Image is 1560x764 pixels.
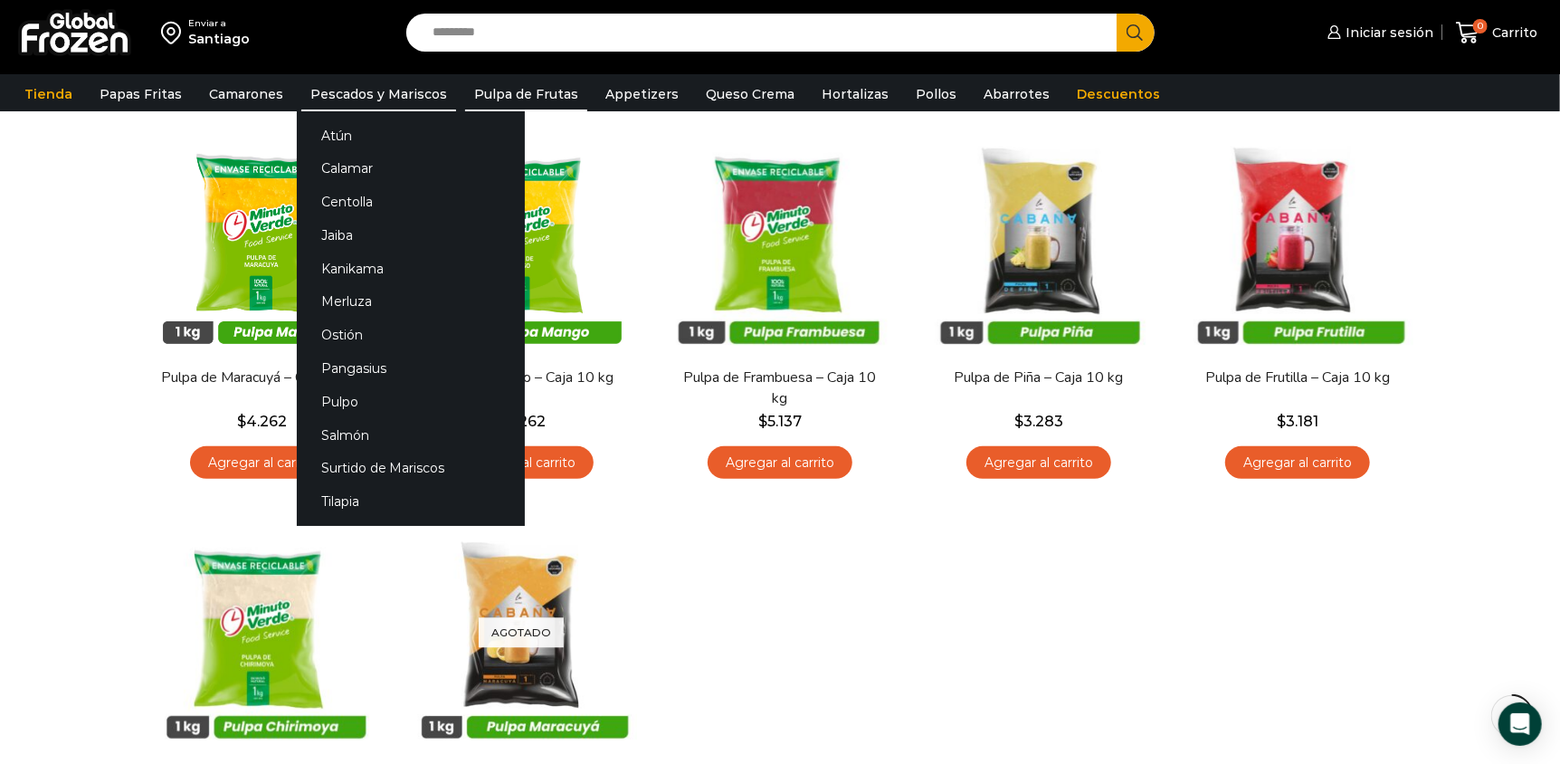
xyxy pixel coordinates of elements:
a: Centolla [297,186,525,219]
bdi: 3.283 [1014,413,1063,430]
a: Pulpa de Frambuesa – Caja 10 kg [676,368,884,409]
a: Iniciar sesión [1323,14,1433,51]
a: Pulpa de Frutilla – Caja 10 kg [1194,368,1402,388]
a: Agregar al carrito: “Pulpa de Frutilla - Caja 10 kg” [1225,446,1370,480]
a: Papas Fritas [90,77,191,111]
a: Camarones [200,77,292,111]
a: Calamar [297,152,525,186]
span: 0 [1473,19,1488,33]
span: Carrito [1488,24,1537,42]
a: Pulpo [297,385,525,418]
p: Agotado [479,618,564,648]
a: Descuentos [1068,77,1169,111]
a: Pulpa de Frutas [465,77,587,111]
a: Agregar al carrito: “Pulpa de Maracuyá - Caja 10 kg” [190,446,335,480]
bdi: 3.181 [1277,413,1318,430]
a: Tienda [15,77,81,111]
span: $ [1014,413,1023,430]
a: Pollos [907,77,965,111]
a: Queso Crema [697,77,804,111]
a: Agregar al carrito: “Pulpa de Frambuesa - Caja 10 kg” [708,446,852,480]
a: Pangasius [297,352,525,386]
div: Santiago [188,30,250,48]
a: Agregar al carrito: “Pulpa de Piña - Caja 10 kg” [966,446,1111,480]
a: Pulpa de Piña – Caja 10 kg [935,368,1143,388]
a: Appetizers [596,77,688,111]
div: Enviar a [188,17,250,30]
span: $ [238,413,247,430]
span: $ [758,413,767,430]
bdi: 4.262 [238,413,288,430]
a: Kanikama [297,252,525,285]
a: Atún [297,119,525,152]
bdi: 5.137 [758,413,802,430]
a: Ostión [297,319,525,352]
a: Surtido de Mariscos [297,452,525,485]
a: Jaiba [297,218,525,252]
a: Salmón [297,418,525,452]
a: 0 Carrito [1451,12,1542,54]
a: Hortalizas [813,77,898,111]
div: Open Intercom Messenger [1498,702,1542,746]
a: Pulpa de Maracuyá – Caja 10 kg [158,368,366,388]
span: Iniciar sesión [1341,24,1433,42]
a: Merluza [297,285,525,319]
a: Abarrotes [975,77,1059,111]
a: Pescados y Mariscos [301,77,456,111]
a: Tilapia [297,485,525,519]
img: address-field-icon.svg [161,17,188,48]
button: Search button [1117,14,1155,52]
span: $ [1277,413,1286,430]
